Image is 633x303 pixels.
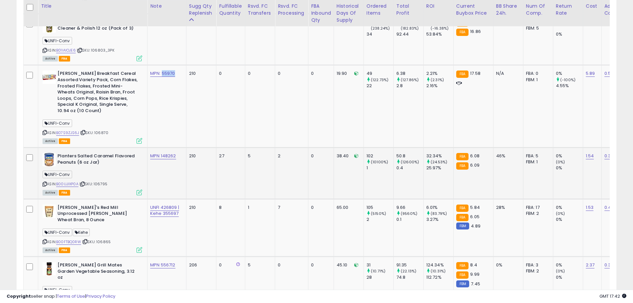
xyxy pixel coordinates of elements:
div: 0.1 [396,217,423,223]
img: 51qQ-SW2M0L._SL40_.jpg [43,153,56,166]
a: MPN 148262 [150,153,176,159]
div: Current Buybox Price [456,3,490,17]
div: 45.10 [337,262,359,268]
div: 124.34% [426,262,453,268]
a: MPN: 55970 [150,70,175,77]
div: Historical Days Of Supply [337,3,361,24]
b: [PERSON_NAME] Breakfast Cereal Assorted Variety Pack, Corn Flakes, Frosted Flakes, Frosted Mini-W... [57,71,138,115]
small: (238.24%) [371,26,390,31]
small: (-100%) [560,77,576,82]
div: 0 [311,262,329,268]
small: (0%) [556,268,565,274]
span: Kehe [73,228,90,236]
div: 0 [311,153,329,159]
div: 0% [556,217,583,223]
div: 0 [311,71,329,76]
div: 0% [556,205,583,211]
span: 16.86 [470,28,481,35]
a: 1.53 [586,204,594,211]
div: FBM: 2 [526,211,548,217]
div: 0% [556,31,583,37]
small: FBA [456,153,469,160]
div: 0% [556,153,583,159]
small: (10100%) [371,159,388,165]
div: 53.84% [426,31,453,37]
span: FBA [59,56,70,62]
span: 4.89 [471,223,480,229]
a: 0.58 [604,70,614,77]
div: ASIN: [43,19,142,61]
small: (24.53%) [431,159,447,165]
span: 2025-08-17 17:42 GMT [599,293,626,299]
div: FBM: 2 [526,268,548,274]
small: (83.79%) [431,211,447,216]
b: [PERSON_NAME] Grill Mates Garden Vegetable Seasoning, 3.12 oz [57,262,138,282]
span: | SKU: 106870 [80,130,108,135]
small: (10.31%) [431,268,446,274]
div: 3.27% [426,217,453,223]
a: 0.31 [604,262,612,268]
div: Additional Cost [604,3,629,17]
span: FBA [59,190,70,196]
small: (127.86%) [401,77,419,82]
strong: Copyright [7,293,31,299]
div: FBA: 0 [526,71,548,76]
div: 206 [189,262,211,268]
div: 0.4 [396,165,423,171]
div: Ordered Items [367,3,391,17]
small: FBM [456,280,469,287]
div: FBA: 5 [526,153,548,159]
div: N/A [496,71,518,76]
div: 5 [248,262,270,268]
span: | SKU: 106803_3PK [77,48,114,53]
div: 0% [556,71,583,76]
b: Planters Salted Caramel Flavored Peanuts (6 oz Jar) [57,153,138,167]
span: UNFI-Conv [43,171,72,178]
span: FBA [59,247,70,253]
div: FBA: 3 [526,262,548,268]
div: 0 [219,262,240,268]
div: FBA inbound Qty [311,3,331,24]
div: 65.00 [337,205,359,211]
img: 41+ysHqNJ9L._SL40_.jpg [43,262,56,275]
div: ASIN: [43,153,142,195]
small: (0%) [556,211,565,216]
a: UNFI 426809 | Kehe 355697 [150,204,179,217]
small: (10.71%) [371,268,385,274]
img: 41PMpGL62XL._SL40_.jpg [43,205,56,218]
b: [PERSON_NAME]'s Red Mill Unprocessed [PERSON_NAME] Wheat Bran, 8 Ounce [57,205,138,225]
small: (182.83%) [401,26,419,31]
div: 31 [367,262,393,268]
div: 8 [219,205,240,211]
div: 5 [248,153,270,159]
small: FBM [456,223,469,229]
div: 50.8 [396,153,423,159]
div: FBM: 1 [526,77,548,83]
small: (12600%) [401,159,419,165]
span: 6.05 [470,214,479,220]
div: 25.97% [426,165,453,171]
div: Return Rate [556,3,580,17]
span: 6.09 [470,162,479,168]
a: 2.37 [586,262,595,268]
a: 5.89 [586,70,595,77]
div: 22 [367,83,393,89]
div: seller snap | | [7,293,115,300]
div: FBM: 1 [526,159,548,165]
div: 27 [219,153,240,159]
span: All listings currently available for purchase on Amazon [43,190,58,196]
small: (122.73%) [371,77,388,82]
small: FBA [456,214,469,221]
a: B01IAIOJE6 [56,48,76,53]
div: 7 [278,205,303,211]
div: Total Profit [396,3,421,17]
div: 210 [189,71,211,76]
div: FBA: 17 [526,205,548,211]
div: 6.38 [396,71,423,76]
small: (5150%) [371,211,386,216]
div: 46% [496,153,518,159]
small: FBA [456,262,469,269]
div: Rsvd. FC Processing [278,3,305,17]
span: FBA [59,138,70,144]
a: 1.54 [586,153,594,159]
